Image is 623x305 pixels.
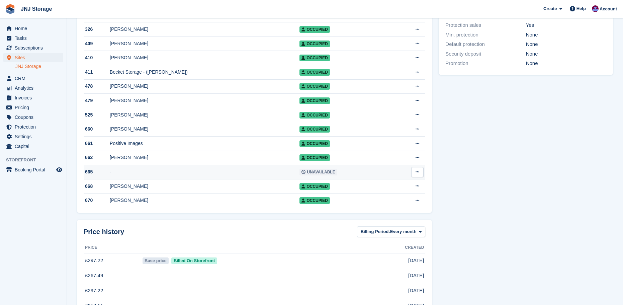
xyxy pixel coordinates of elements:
[171,257,217,264] span: Billed On Storefront
[600,6,617,12] span: Account
[84,83,110,90] div: 478
[15,74,55,83] span: CRM
[84,242,141,253] th: Price
[15,132,55,141] span: Settings
[110,154,299,161] div: [PERSON_NAME]
[3,24,63,33] a: menu
[408,287,424,295] span: [DATE]
[299,55,330,61] span: Occupied
[110,97,299,104] div: [PERSON_NAME]
[408,257,424,264] span: [DATE]
[15,112,55,122] span: Coupons
[15,53,55,62] span: Sites
[405,244,424,250] span: Created
[84,183,110,190] div: 668
[299,97,330,104] span: Occupied
[299,126,330,133] span: Occupied
[84,97,110,104] div: 479
[15,83,55,93] span: Analytics
[110,26,299,33] div: [PERSON_NAME]
[445,21,526,29] div: Protection sales
[84,168,110,175] div: 665
[592,5,599,12] img: Jonathan Scrase
[110,111,299,119] div: [PERSON_NAME]
[526,13,556,18] span: Lead Capture
[3,165,63,174] a: menu
[3,122,63,132] a: menu
[15,103,55,112] span: Pricing
[299,26,330,33] span: Occupied
[361,228,390,235] span: Billing Period:
[408,272,424,280] span: [DATE]
[15,93,55,102] span: Invoices
[576,5,586,12] span: Help
[84,26,110,33] div: 326
[299,69,330,76] span: Occupied
[84,154,110,161] div: 662
[3,142,63,151] a: menu
[15,165,55,174] span: Booking Portal
[299,83,330,90] span: Occupied
[84,268,141,283] td: £267.49
[15,122,55,132] span: Protection
[84,197,110,204] div: 670
[143,257,169,264] span: Base price
[110,126,299,133] div: [PERSON_NAME]
[3,43,63,53] a: menu
[110,140,299,147] div: Positive Images
[110,197,299,204] div: [PERSON_NAME]
[6,157,67,163] span: Storefront
[84,140,110,147] div: 661
[526,50,606,58] div: None
[84,54,110,61] div: 410
[299,154,330,161] span: Occupied
[84,40,110,47] div: 409
[445,41,526,48] div: Default protection
[110,165,299,179] td: -
[299,112,330,119] span: Occupied
[5,4,15,14] img: stora-icon-8386f47178a22dfd0bd8f6a31ec36ba5ce8667c1dd55bd0f319d3a0aa187defe.svg
[3,33,63,43] a: menu
[299,140,330,147] span: Occupied
[84,227,124,237] span: Price history
[84,126,110,133] div: 660
[543,5,557,12] span: Create
[15,43,55,53] span: Subscriptions
[445,60,526,67] div: Promotion
[84,69,110,76] div: 411
[84,283,141,298] td: £297.22
[390,228,417,235] span: Every month
[110,69,299,76] div: Becket Storage - ([PERSON_NAME])
[3,83,63,93] a: menu
[15,24,55,33] span: Home
[3,112,63,122] a: menu
[15,63,63,70] a: JNJ Storage
[110,54,299,61] div: [PERSON_NAME]
[445,31,526,39] div: Min. protection
[3,103,63,112] a: menu
[3,74,63,83] a: menu
[3,53,63,62] a: menu
[299,169,337,175] span: Unavailable
[299,41,330,47] span: Occupied
[110,83,299,90] div: [PERSON_NAME]
[3,93,63,102] a: menu
[357,226,426,237] button: Billing Period: Every month
[110,40,299,47] div: [PERSON_NAME]
[526,31,606,39] div: None
[3,132,63,141] a: menu
[445,50,526,58] div: Security deposit
[526,60,606,67] div: None
[18,3,55,14] a: JNJ Storage
[110,183,299,190] div: [PERSON_NAME]
[15,33,55,43] span: Tasks
[15,142,55,151] span: Capital
[526,21,606,29] div: Yes
[55,166,63,174] a: Preview store
[84,253,141,268] td: £297.22
[299,183,330,190] span: Occupied
[299,197,330,204] span: Occupied
[84,111,110,119] div: 525
[526,41,606,48] div: None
